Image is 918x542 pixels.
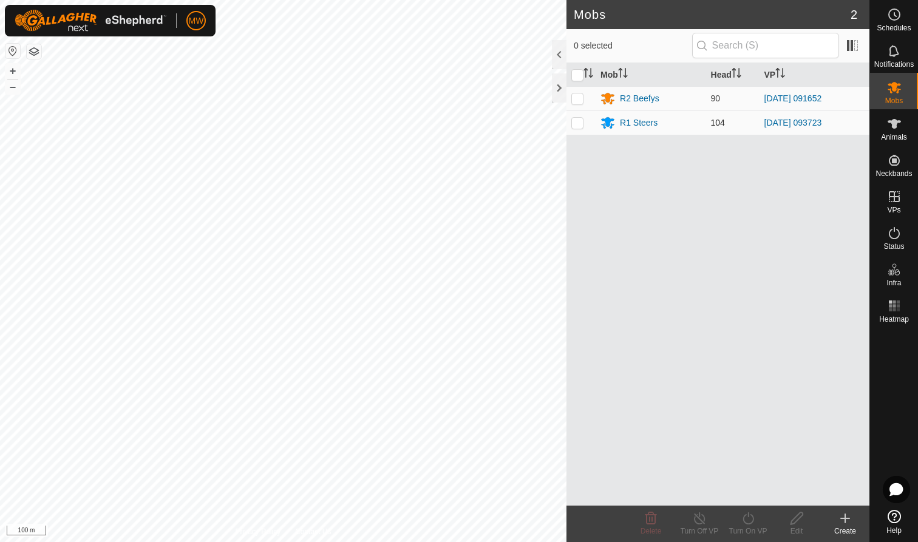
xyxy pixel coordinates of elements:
span: Status [883,243,904,250]
div: R1 Steers [620,117,658,129]
th: Mob [596,63,705,87]
span: Heatmap [879,316,909,323]
span: VPs [887,206,900,214]
span: Neckbands [875,170,912,177]
span: 104 [711,118,725,127]
div: Edit [772,526,821,537]
span: Help [886,527,902,534]
span: Animals [881,134,907,141]
p-sorticon: Activate to sort [583,70,593,80]
span: MW [189,15,204,27]
input: Search (S) [692,33,839,58]
a: Contact Us [295,526,331,537]
span: Delete [641,527,662,535]
a: Privacy Policy [235,526,280,537]
a: [DATE] 093723 [764,118,822,127]
th: VP [760,63,869,87]
div: R2 Beefys [620,92,659,105]
span: 90 [711,93,721,103]
span: Infra [886,279,901,286]
p-sorticon: Activate to sort [775,70,785,80]
a: [DATE] 091652 [764,93,822,103]
p-sorticon: Activate to sort [618,70,628,80]
img: Gallagher Logo [15,10,166,32]
button: Reset Map [5,44,20,58]
button: Map Layers [27,44,41,59]
div: Create [821,526,869,537]
span: 0 selected [574,39,692,52]
a: Help [870,505,918,539]
div: Turn On VP [724,526,772,537]
span: Notifications [874,61,914,68]
button: + [5,64,20,78]
span: Schedules [877,24,911,32]
span: 2 [851,5,857,24]
button: – [5,80,20,94]
h2: Mobs [574,7,851,22]
th: Head [706,63,760,87]
span: Mobs [885,97,903,104]
p-sorticon: Activate to sort [732,70,741,80]
div: Turn Off VP [675,526,724,537]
